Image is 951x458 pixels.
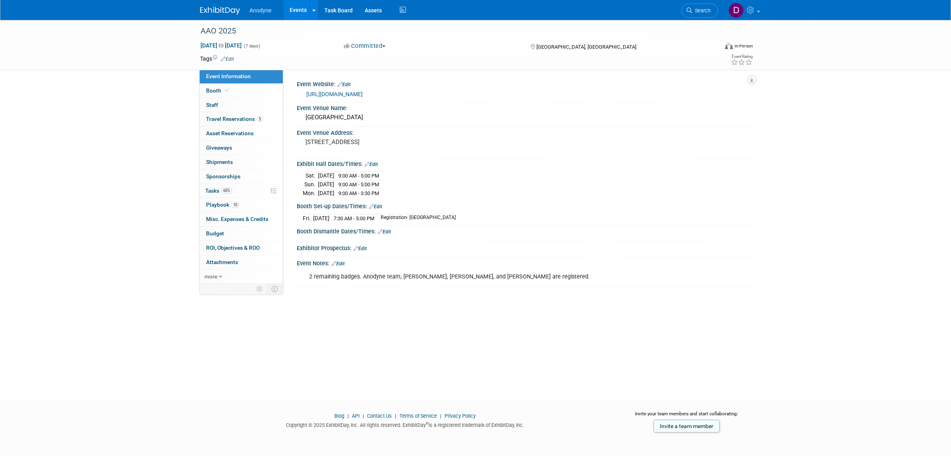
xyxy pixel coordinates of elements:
[369,204,382,209] a: Edit
[200,184,283,198] a: Tasks65%
[318,180,334,189] td: [DATE]
[334,215,374,221] span: 7:30 AM - 5:00 PM
[200,255,283,269] a: Attachments
[253,284,267,294] td: Personalize Event Tab Strip
[200,112,283,126] a: Travel Reservations5
[653,420,720,432] a: Invite a team member
[318,172,334,180] td: [DATE]
[313,214,330,222] td: [DATE]
[306,138,477,146] pre: [STREET_ADDRESS]
[731,55,752,59] div: Event Rating
[729,3,744,18] img: Dawn Jozwiak
[200,98,283,112] a: Staff
[303,180,318,189] td: Sun.
[206,216,268,222] span: Misc. Expenses & Credits
[378,229,391,235] a: Edit
[365,162,378,167] a: Edit
[204,273,217,280] span: more
[200,69,283,83] a: Event Information
[206,116,263,122] span: Travel Reservations
[303,111,745,124] div: [GEOGRAPHIC_DATA]
[206,173,240,180] span: Sponsorships
[338,173,379,179] span: 9:00 AM - 5:00 PM
[338,190,379,196] span: 9:00 AM - 3:30 PM
[205,188,232,194] span: Tasks
[671,41,753,53] div: Event Format
[303,189,318,197] td: Mon.
[200,227,283,241] a: Budget
[200,212,283,226] a: Misc. Expenses & Credits
[297,200,751,211] div: Booth Set-up Dates/Times:
[206,87,230,94] span: Booth
[206,259,238,265] span: Attachments
[200,141,283,155] a: Giveaways
[200,270,283,284] a: more
[200,198,283,212] a: Playbook10
[200,420,611,429] div: Copyright © 2025 ExhibitDay, Inc. All rights reserved. ExhibitDay is a registered trademark of Ex...
[353,246,367,251] a: Edit
[361,413,366,419] span: |
[221,188,232,193] span: 65%
[297,127,751,137] div: Event Venue Address:
[297,158,751,168] div: Exhibit Hall Dates/Times:
[250,7,272,14] span: Anodyne
[338,182,379,188] span: 9:00 AM - 5:00 PM
[206,245,260,251] span: ROI, Objectives & ROO
[692,8,711,14] span: Search
[536,44,636,50] span: [GEOGRAPHIC_DATA], [GEOGRAPHIC_DATA]
[297,257,751,268] div: Event Notes:
[725,43,733,49] img: Format-Inperson.png
[200,42,242,49] span: [DATE] [DATE]
[221,56,234,62] a: Edit
[266,284,283,294] td: Toggle Event Tabs
[345,413,351,419] span: |
[200,170,283,184] a: Sponsorships
[297,102,751,112] div: Event Venue Name:
[303,172,318,180] td: Sat.
[200,155,283,169] a: Shipments
[206,201,239,208] span: Playbook
[206,230,224,237] span: Budget
[206,102,218,108] span: Staff
[206,130,254,136] span: Asset Reservations
[393,413,398,419] span: |
[257,116,263,122] span: 5
[622,411,751,422] div: Invite your team members and start collaborating:
[445,413,476,419] a: Privacy Policy
[334,413,344,419] a: Blog
[200,241,283,255] a: ROI, Objectives & ROO
[200,84,283,98] a: Booth
[734,43,753,49] div: In-Person
[338,82,351,87] a: Edit
[426,421,429,426] sup: ®
[399,413,437,419] a: Terms of Service
[206,73,251,79] span: Event Information
[367,413,392,419] a: Contact Us
[200,55,234,63] td: Tags
[198,24,706,38] div: AAO 2025
[206,159,233,165] span: Shipments
[200,7,240,15] img: ExhibitDay
[297,242,751,253] div: Exhibitor Prospectus:
[681,4,718,18] a: Search
[352,413,359,419] a: API
[318,189,334,197] td: [DATE]
[200,126,283,140] a: Asset Reservations
[243,43,260,49] span: (7 days)
[217,42,225,49] span: to
[231,202,239,208] span: 10
[376,214,456,222] td: Registration- [GEOGRAPHIC_DATA]
[304,269,663,285] div: 2 remaining badges. Anodyne team, [PERSON_NAME], [PERSON_NAME], and [PERSON_NAME] are registered.
[303,214,313,222] td: Fri.
[306,91,363,97] a: [URL][DOMAIN_NAME]
[297,78,751,89] div: Event Website:
[438,413,443,419] span: |
[297,225,751,236] div: Booth Dismantle Dates/Times:
[341,42,389,50] button: Committed
[332,261,345,267] a: Edit
[206,144,232,151] span: Giveaways
[225,88,229,93] i: Booth reservation complete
